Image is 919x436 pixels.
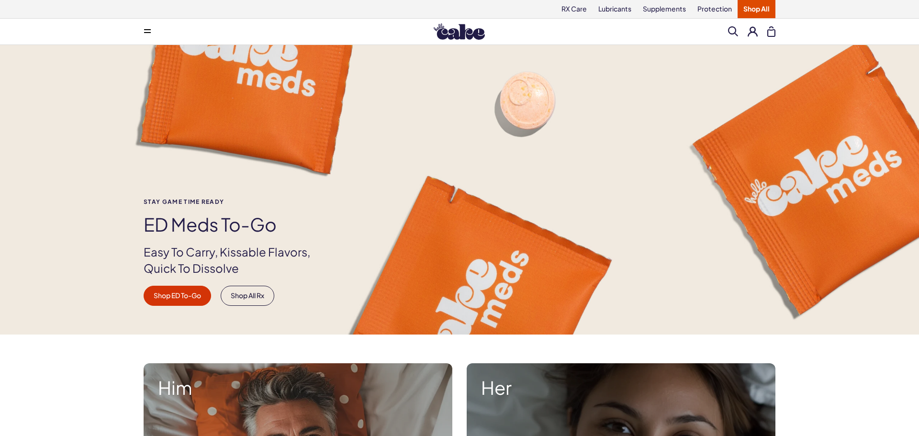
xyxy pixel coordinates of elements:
h1: ED Meds to-go [144,214,326,235]
span: Stay Game time ready [144,199,326,205]
strong: Her [481,378,761,398]
strong: Him [158,378,438,398]
img: Hello Cake [434,23,485,40]
p: Easy To Carry, Kissable Flavors, Quick To Dissolve [144,244,326,276]
a: Shop ED To-Go [144,286,211,306]
a: Shop All Rx [221,286,274,306]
